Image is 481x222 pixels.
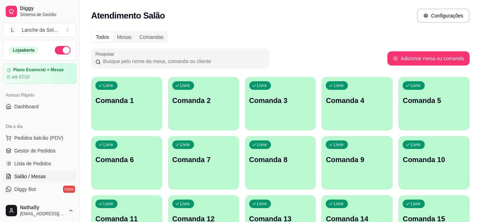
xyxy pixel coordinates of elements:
[103,142,113,148] p: Livre
[257,201,267,207] p: Livre
[3,63,77,84] a: Plano Essencial + Mesasaté 07/10
[14,173,46,180] span: Salão / Mesas
[245,136,316,190] button: LivreComanda 8
[9,46,38,54] div: Loja aberta
[172,95,235,105] p: Comanda 2
[12,74,30,80] article: até 07/10
[136,32,168,42] div: Comandas
[95,51,117,57] label: Pesquisar
[3,196,77,208] a: KDS
[3,89,77,101] div: Acesso Rápido
[103,201,113,207] p: Livre
[3,23,77,37] button: Select a team
[398,77,470,130] button: LivreComanda 5
[14,160,51,167] span: Lista de Pedidos
[249,155,312,165] p: Comanda 8
[168,77,239,130] button: LivreComanda 2
[387,51,470,66] button: Adicionar mesa ou comanda
[91,10,165,21] h2: Atendimento Salão
[168,136,239,190] button: LivreComanda 7
[22,26,58,33] div: Lanche da Sol ...
[257,83,267,88] p: Livre
[245,77,316,130] button: LivreComanda 3
[172,155,235,165] p: Comanda 7
[14,198,25,206] span: KDS
[334,83,344,88] p: Livre
[14,186,36,193] span: Diggy Bot
[14,147,56,154] span: Gestor de Pedidos
[20,12,74,17] span: Sistema de Gestão
[3,202,77,219] button: Nathally[EMAIL_ADDRESS][DOMAIN_NAME]
[3,3,77,20] a: DiggySistema de Gestão
[55,46,70,55] button: Alterar Status
[321,77,393,130] button: LivreComanda 4
[20,211,65,217] span: [EMAIL_ADDRESS][DOMAIN_NAME]
[411,142,420,148] p: Livre
[3,158,77,169] a: Lista de Pedidos
[417,9,470,23] button: Configurações
[326,155,388,165] p: Comanda 9
[20,205,65,211] span: Nathally
[13,67,64,73] article: Plano Essencial + Mesas
[249,95,312,105] p: Comanda 3
[3,121,77,132] div: Dia a dia
[403,155,465,165] p: Comanda 10
[103,83,113,88] p: Livre
[3,184,77,195] a: Diggy Botnovo
[95,155,158,165] p: Comanda 6
[14,134,63,141] span: Pedidos balcão (PDV)
[180,142,190,148] p: Livre
[321,136,393,190] button: LivreComanda 9
[101,58,265,65] input: Pesquisar
[411,201,420,207] p: Livre
[326,95,388,105] p: Comanda 4
[3,132,77,144] button: Pedidos balcão (PDV)
[3,145,77,156] a: Gestor de Pedidos
[91,77,162,130] button: LivreComanda 1
[180,201,190,207] p: Livre
[9,26,16,33] span: L
[113,32,135,42] div: Mesas
[92,32,113,42] div: Todos
[3,171,77,182] a: Salão / Mesas
[334,142,344,148] p: Livre
[334,201,344,207] p: Livre
[3,101,77,112] a: Dashboard
[180,83,190,88] p: Livre
[91,136,162,190] button: LivreComanda 6
[20,5,74,12] span: Diggy
[95,95,158,105] p: Comanda 1
[403,95,465,105] p: Comanda 5
[14,103,39,110] span: Dashboard
[411,83,420,88] p: Livre
[398,136,470,190] button: LivreComanda 10
[257,142,267,148] p: Livre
